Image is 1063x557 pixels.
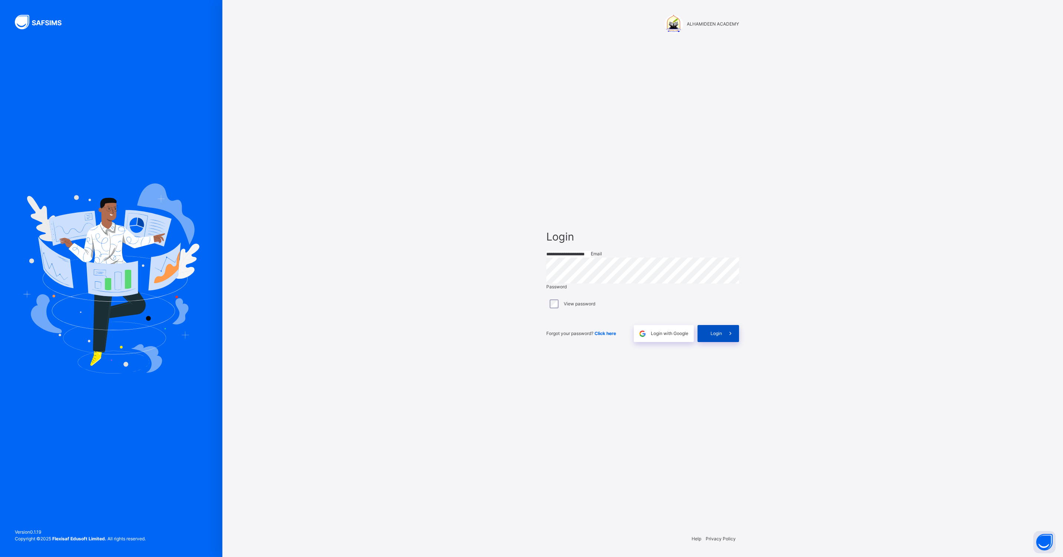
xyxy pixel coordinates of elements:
[23,183,199,373] img: Hero Image
[638,329,647,338] img: google.396cfc9801f0270233282035f929180a.svg
[546,229,739,245] span: Login
[692,536,701,541] a: Help
[591,251,602,256] span: Email
[1033,531,1056,553] button: Open asap
[15,529,146,536] span: Version 0.1.19
[564,301,595,307] label: View password
[595,331,616,336] a: Click here
[651,330,688,337] span: Login with Google
[52,536,106,541] strong: Flexisaf Edusoft Limited.
[711,330,722,337] span: Login
[546,284,567,289] span: Password
[15,536,146,541] span: Copyright © 2025 All rights reserved.
[706,536,736,541] a: Privacy Policy
[546,331,616,336] span: Forgot your password?
[687,21,739,27] span: ALHAMIDEEN ACADEMY
[15,15,70,29] img: SAFSIMS Logo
